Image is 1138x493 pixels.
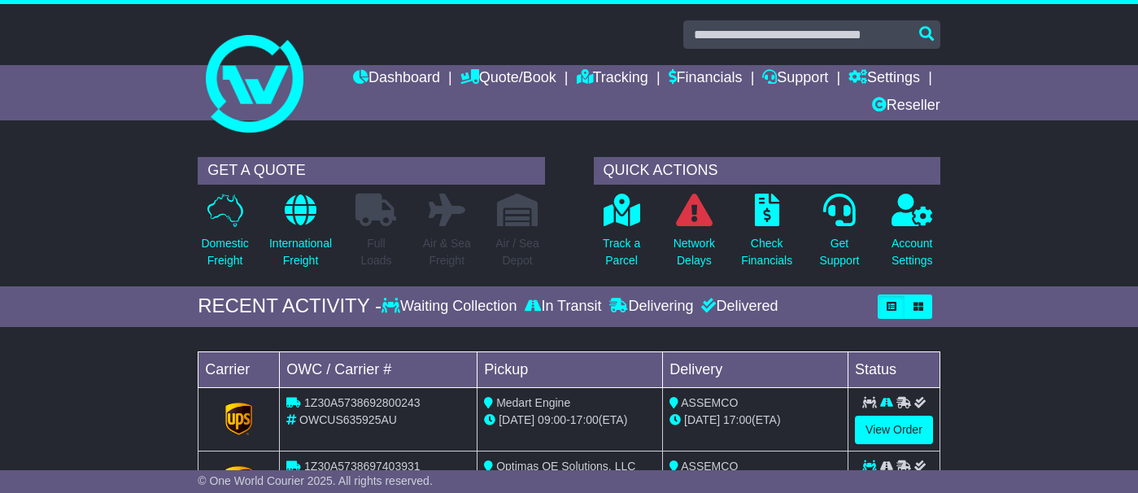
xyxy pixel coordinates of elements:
[299,413,397,426] span: OWCUS635925AU
[669,412,841,429] div: (ETA)
[819,235,859,269] p: Get Support
[198,294,382,318] div: RECENT ACTIVITY -
[382,298,521,316] div: Waiting Collection
[681,460,738,473] span: ASSEMCO
[855,416,933,444] a: View Order
[603,235,640,269] p: Track a Parcel
[602,193,641,278] a: Track aParcel
[605,298,697,316] div: Delivering
[848,65,920,93] a: Settings
[674,235,715,269] p: Network Delays
[891,193,934,278] a: AccountSettings
[496,460,635,473] span: Optimas OE Solutions, LLC
[198,157,544,185] div: GET A QUOTE
[496,396,570,409] span: Medart Engine
[269,235,332,269] p: International Freight
[872,93,940,120] a: Reseller
[538,413,566,426] span: 09:00
[495,235,539,269] p: Air / Sea Depot
[200,193,249,278] a: DomesticFreight
[477,351,663,387] td: Pickup
[673,193,716,278] a: NetworkDelays
[521,298,605,316] div: In Transit
[201,235,248,269] p: Domestic Freight
[198,474,433,487] span: © One World Courier 2025. All rights reserved.
[697,298,778,316] div: Delivered
[681,396,738,409] span: ASSEMCO
[577,65,648,93] a: Tracking
[460,65,556,93] a: Quote/Book
[304,460,420,473] span: 1Z30A5738697403931
[669,65,743,93] a: Financials
[484,412,656,429] div: - (ETA)
[423,235,471,269] p: Air & Sea Freight
[892,235,933,269] p: Account Settings
[762,65,828,93] a: Support
[848,351,940,387] td: Status
[741,235,792,269] p: Check Financials
[304,396,420,409] span: 1Z30A5738692800243
[818,193,860,278] a: GetSupport
[355,235,396,269] p: Full Loads
[280,351,477,387] td: OWC / Carrier #
[723,413,752,426] span: 17:00
[570,413,599,426] span: 17:00
[684,413,720,426] span: [DATE]
[663,351,848,387] td: Delivery
[225,403,253,435] img: GetCarrierServiceLogo
[740,193,793,278] a: CheckFinancials
[198,351,280,387] td: Carrier
[594,157,940,185] div: QUICK ACTIONS
[268,193,333,278] a: InternationalFreight
[353,65,440,93] a: Dashboard
[499,413,534,426] span: [DATE]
